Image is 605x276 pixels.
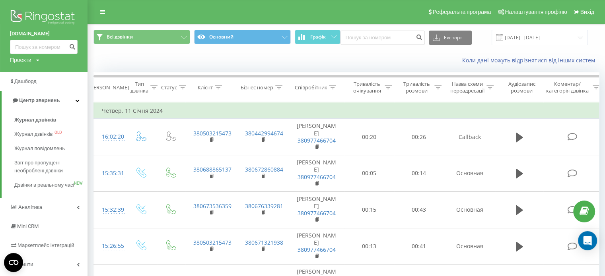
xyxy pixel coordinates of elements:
a: 380676339281 [245,202,283,210]
td: 00:43 [394,191,444,228]
a: Журнал повідомлень [14,141,88,156]
button: Графік [295,30,340,44]
span: Реферальна програма [433,9,491,15]
span: Графік [310,34,326,40]
td: Основная [444,228,496,264]
span: Mini CRM [17,223,39,229]
a: 380503215473 [193,129,231,137]
a: 380672860884 [245,166,283,173]
td: [PERSON_NAME] [289,191,344,228]
a: 380977466704 [298,137,336,144]
img: Ringostat logo [10,8,78,28]
a: 380442994674 [245,129,283,137]
span: Журнал повідомлень [14,145,65,152]
span: Дзвінки в реальному часі [14,181,74,189]
button: Основний [194,30,291,44]
td: 00:05 [344,155,394,192]
div: 15:35:31 [102,166,118,181]
span: Журнал дзвінків [14,116,56,124]
td: Основная [444,155,496,192]
span: Маркетплейс інтеграцій [18,242,74,248]
span: Всі дзвінки [107,34,133,40]
a: Центр звернень [2,91,88,110]
td: 00:41 [394,228,444,264]
a: 380977466704 [298,209,336,217]
td: Четвер, 11 Січня 2024 [94,103,603,119]
td: 00:15 [344,191,394,228]
span: Звіт про пропущені необроблені дзвінки [14,159,84,175]
a: 380977466704 [298,173,336,181]
a: 380673536359 [193,202,231,210]
div: Тип дзвінка [130,81,148,94]
a: [DOMAIN_NAME] [10,30,78,38]
td: [PERSON_NAME] [289,119,344,155]
span: Вихід [580,9,594,15]
span: Кошти [18,261,33,267]
a: Звіт про пропущені необроблені дзвінки [14,156,88,178]
td: [PERSON_NAME] [289,155,344,192]
div: [PERSON_NAME] [89,84,129,91]
a: 380688865137 [193,166,231,173]
div: Бізнес номер [241,84,273,91]
td: Callback [444,119,496,155]
div: Співробітник [294,84,327,91]
a: 380977466704 [298,246,336,253]
span: Аналiтика [18,204,42,210]
div: Коментар/категорія дзвінка [544,81,591,94]
span: Налаштування профілю [505,9,567,15]
div: Клієнт [198,84,213,91]
button: Експорт [429,31,472,45]
a: Журнал дзвінківOLD [14,127,88,141]
span: Дашборд [14,78,37,84]
a: Журнал дзвінків [14,113,88,127]
div: Тривалість розмови [401,81,432,94]
button: Open CMP widget [4,253,23,272]
div: Open Intercom Messenger [578,231,597,250]
div: 15:32:39 [102,202,118,218]
td: 00:20 [344,119,394,155]
a: 380671321938 [245,239,283,246]
button: Всі дзвінки [93,30,190,44]
td: 00:14 [394,155,444,192]
input: Пошук за номером [340,31,425,45]
td: 00:13 [344,228,394,264]
td: 00:26 [394,119,444,155]
div: Аудіозапис розмови [502,81,541,94]
a: Коли дані можуть відрізнятися вiд інших систем [462,56,599,64]
a: Дзвінки в реальному часіNEW [14,178,88,192]
span: Центр звернень [19,97,60,103]
div: 15:26:55 [102,238,118,254]
div: Статус [161,84,177,91]
span: Журнал дзвінків [14,130,53,138]
div: 16:02:20 [102,129,118,145]
td: Основная [444,191,496,228]
a: 380503215473 [193,239,231,246]
input: Пошук за номером [10,40,78,54]
div: Тривалість очікування [351,81,383,94]
div: Проекти [10,56,31,64]
td: [PERSON_NAME] [289,228,344,264]
div: Назва схеми переадресації [450,81,484,94]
